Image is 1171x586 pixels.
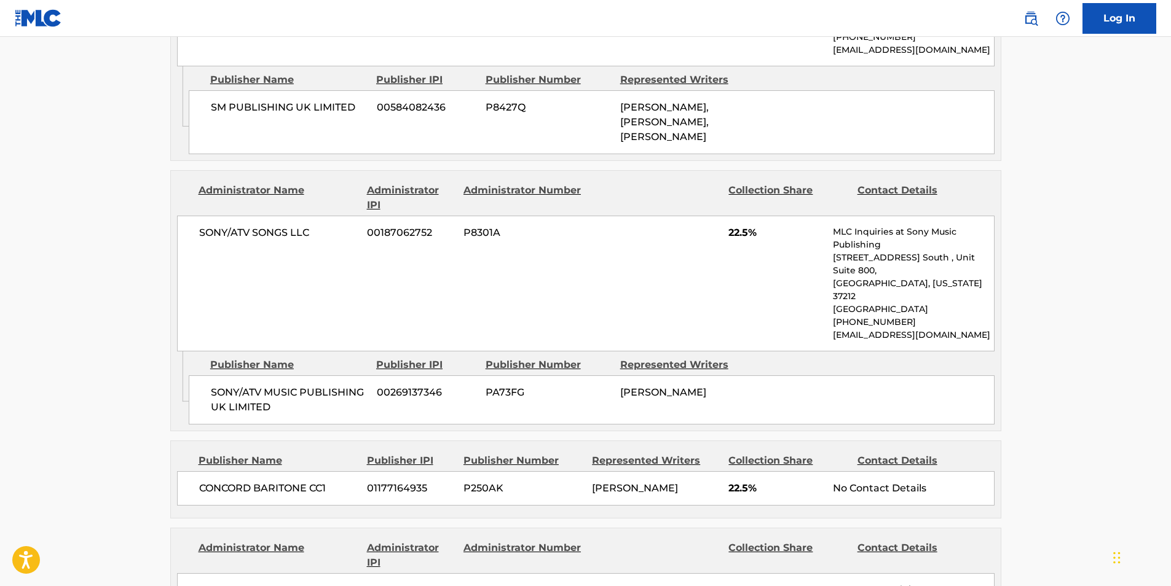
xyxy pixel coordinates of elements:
[1055,11,1070,26] img: help
[199,453,358,468] div: Publisher Name
[199,225,358,240] span: SONY/ATV SONGS LLC
[620,101,709,143] span: [PERSON_NAME], [PERSON_NAME], [PERSON_NAME]
[833,481,993,496] div: No Contact Details
[728,481,824,496] span: 22.5%
[199,183,358,213] div: Administrator Name
[833,329,993,342] p: [EMAIL_ADDRESS][DOMAIN_NAME]
[486,72,611,87] div: Publisher Number
[833,303,993,316] p: [GEOGRAPHIC_DATA]
[728,453,848,468] div: Collection Share
[367,481,454,496] span: 01177164935
[1019,6,1043,31] a: Public Search
[592,482,678,494] span: [PERSON_NAME]
[211,385,368,415] span: SONY/ATV MUSIC PUBLISHING UK LIMITED
[367,225,454,240] span: 00187062752
[833,277,993,303] p: [GEOGRAPHIC_DATA], [US_STATE] 37212
[367,453,454,468] div: Publisher IPI
[858,453,977,468] div: Contact Details
[376,72,476,87] div: Publisher IPI
[376,357,476,372] div: Publisher IPI
[833,31,993,44] p: [PHONE_NUMBER]
[833,225,993,251] p: MLC Inquiries at Sony Music Publishing
[858,183,977,213] div: Contact Details
[833,44,993,57] p: [EMAIL_ADDRESS][DOMAIN_NAME]
[486,100,611,115] span: P8427Q
[210,357,367,372] div: Publisher Name
[486,385,611,400] span: PA73FG
[1113,539,1121,576] div: Drag
[15,9,62,27] img: MLC Logo
[620,72,746,87] div: Represented Writers
[728,225,824,240] span: 22.5%
[486,357,611,372] div: Publisher Number
[463,481,583,496] span: P250AK
[1082,3,1156,34] a: Log In
[199,481,358,496] span: CONCORD BARITONE CC1
[463,541,583,570] div: Administrator Number
[592,453,719,468] div: Represented Writers
[463,183,583,213] div: Administrator Number
[858,541,977,570] div: Contact Details
[210,72,367,87] div: Publisher Name
[728,541,848,570] div: Collection Share
[377,100,476,115] span: 00584082436
[463,225,583,240] span: P8301A
[199,541,358,570] div: Administrator Name
[833,316,993,329] p: [PHONE_NUMBER]
[833,251,993,277] p: [STREET_ADDRESS] South , Unit Suite 800,
[367,541,454,570] div: Administrator IPI
[620,386,706,398] span: [PERSON_NAME]
[1023,11,1038,26] img: search
[211,100,368,115] span: SM PUBLISHING UK LIMITED
[463,453,583,468] div: Publisher Number
[728,183,848,213] div: Collection Share
[377,385,476,400] span: 00269137346
[620,357,746,372] div: Represented Writers
[1110,527,1171,586] iframe: Chat Widget
[1051,6,1075,31] div: Help
[367,183,454,213] div: Administrator IPI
